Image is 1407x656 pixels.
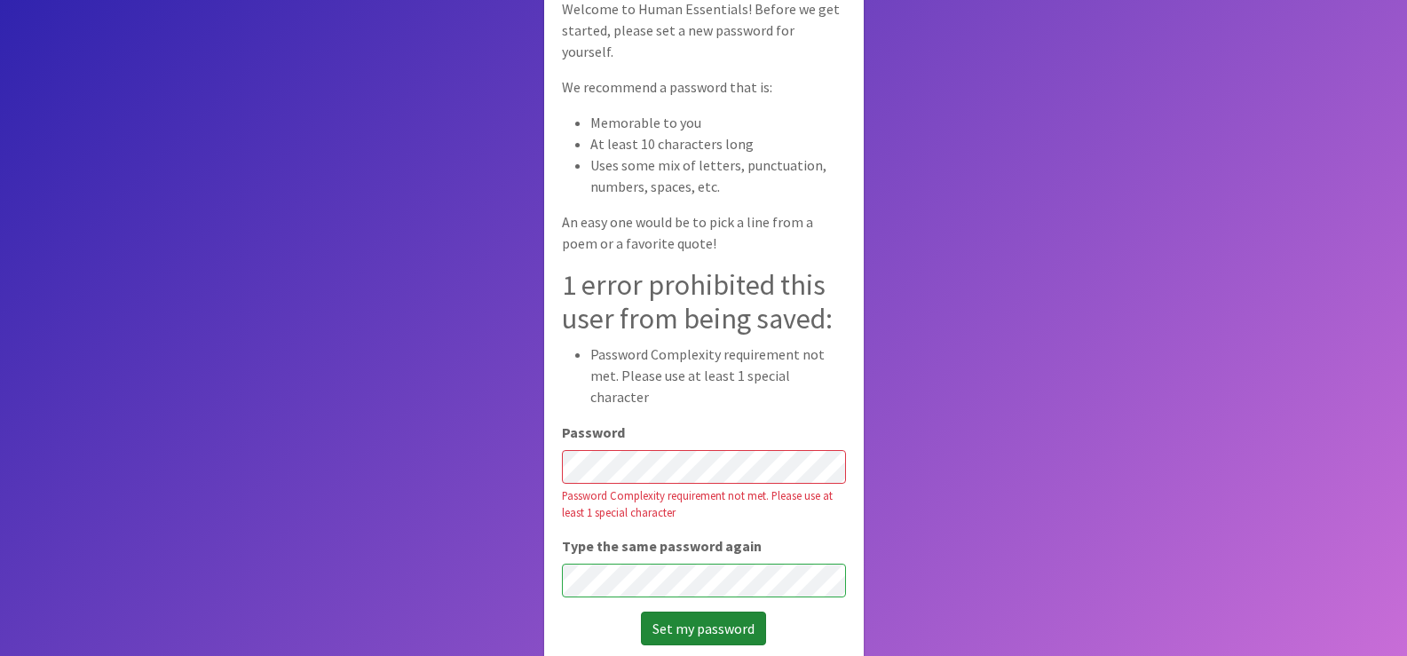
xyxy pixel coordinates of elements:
h2: 1 error prohibited this user from being saved: [562,268,846,336]
li: Password Complexity requirement not met. Please use at least 1 special character [590,344,846,407]
label: Password [562,422,625,443]
div: Password Complexity requirement not met. Please use at least 1 special character [562,487,846,521]
label: Type the same password again [562,535,762,557]
li: Memorable to you [590,112,846,133]
li: Uses some mix of letters, punctuation, numbers, spaces, etc. [590,154,846,197]
li: At least 10 characters long [590,133,846,154]
p: We recommend a password that is: [562,76,846,98]
input: Set my password [641,612,766,645]
p: An easy one would be to pick a line from a poem or a favorite quote! [562,211,846,254]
